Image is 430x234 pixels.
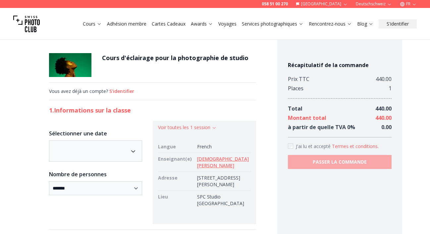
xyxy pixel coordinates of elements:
[288,61,392,69] h4: Récapitulatif de la commande
[375,105,392,112] span: 440.00
[102,53,248,62] h1: Cours d'éclairage pour la photographie de studio
[288,122,355,132] div: à partir de quelle TVA 0 %
[49,170,142,178] h3: Nombre de personnes
[288,74,309,84] div: Prix TTC
[158,141,194,153] td: Langue
[194,141,251,153] td: French
[354,19,376,29] button: Blog
[375,114,392,121] span: 440.00
[288,155,392,169] button: PASSER LA COMMANDE
[104,19,149,29] button: Adhésion membre
[313,159,367,165] b: PASSER LA COMMANDE
[158,124,217,131] button: Voir toutes les 1 session
[332,143,379,150] button: Accept termsJ'ai lu et accepté
[107,21,146,27] a: Adhésion membre
[13,11,40,37] img: Swiss photo club
[239,19,306,29] button: Services photographiques
[49,88,256,95] div: Vous avez déjà un compte?
[188,19,216,29] button: Awards
[197,156,249,169] a: [DEMOGRAPHIC_DATA][PERSON_NAME]
[49,106,256,115] h2: 1. Informations sur la classe
[49,53,91,77] img: Cours d'éclairage pour la photographie de studio
[49,129,142,137] h3: Sélectionner une date
[357,21,373,27] a: Blog
[191,21,213,27] a: Awards
[158,153,194,172] td: Enseignant(e)
[288,113,326,122] div: Montant total
[262,1,288,7] a: 058 51 00 270
[379,19,417,29] button: S'identifier
[288,104,302,113] div: Total
[83,21,102,27] a: Cours
[158,191,194,210] td: Lieu
[296,143,332,149] span: J'ai lu et accepté
[309,21,352,27] a: Rencontrez-nous
[194,172,251,191] td: [STREET_ADDRESS][PERSON_NAME]
[49,140,142,162] button: Date
[218,21,237,27] a: Voyages
[158,172,194,191] td: Adresse
[389,84,392,93] div: 1
[376,74,392,84] div: 440.00
[306,19,354,29] button: Rencontrez-nous
[242,21,303,27] a: Services photographiques
[381,123,392,131] span: 0.00
[216,19,239,29] button: Voyages
[149,19,188,29] button: Cartes Cadeaux
[288,84,303,93] div: Places
[288,143,293,149] input: Accept terms
[194,191,251,210] td: SPC Studio [GEOGRAPHIC_DATA]
[80,19,104,29] button: Cours
[152,21,186,27] a: Cartes Cadeaux
[109,88,134,95] button: S'identifier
